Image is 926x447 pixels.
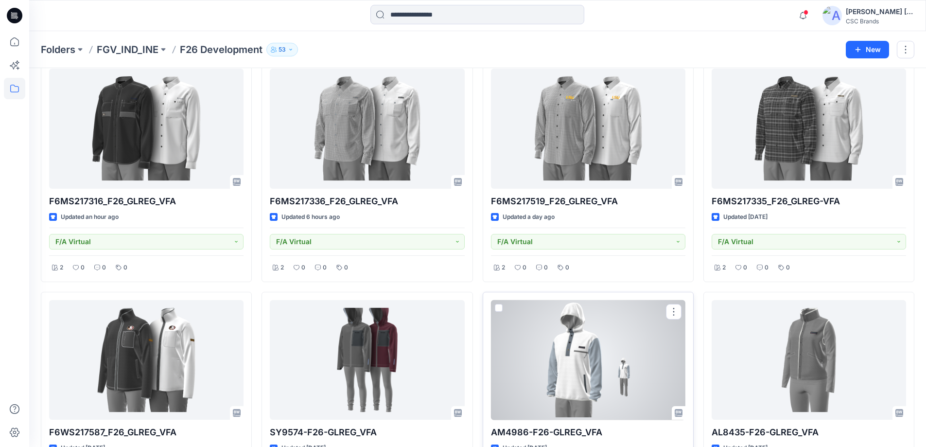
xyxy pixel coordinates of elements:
[846,41,889,58] button: New
[61,212,119,222] p: Updated an hour ago
[41,43,75,56] a: Folders
[97,43,158,56] a: FGV_IND_INE
[712,426,906,439] p: AL8435-F26-GLREG_VFA
[712,195,906,208] p: F6MS217335_F26_GLREG-VFA
[491,195,685,208] p: F6MS217519_F26_GLREG_VFA
[712,300,906,420] a: AL8435-F26-GLREG_VFA
[491,69,685,189] a: F6MS217519_F26_GLREG_VFA
[565,263,569,273] p: 0
[81,263,85,273] p: 0
[270,300,464,420] a: SY9574-F26-GLREG_VFA
[846,18,914,25] div: CSC Brands
[712,69,906,189] a: F6MS217335_F26_GLREG-VFA
[270,69,464,189] a: F6MS217336_F26_GLREG_VFA
[491,426,685,439] p: AM4986-F26-GLREG_VFA
[743,263,747,273] p: 0
[49,195,244,208] p: F6MS217316_F26_GLREG_VFA
[503,212,555,222] p: Updated a day ago
[266,43,298,56] button: 53
[270,426,464,439] p: SY9574-F26-GLREG_VFA
[279,44,286,55] p: 53
[280,263,284,273] p: 2
[765,263,769,273] p: 0
[786,263,790,273] p: 0
[822,6,842,25] img: avatar
[102,263,106,273] p: 0
[301,263,305,273] p: 0
[60,263,63,273] p: 2
[722,263,726,273] p: 2
[281,212,340,222] p: Updated 6 hours ago
[180,43,262,56] p: F26 Development
[846,6,914,18] div: [PERSON_NAME] [PERSON_NAME]
[270,195,464,208] p: F6MS217336_F26_GLREG_VFA
[723,212,768,222] p: Updated [DATE]
[544,263,548,273] p: 0
[491,300,685,420] a: AM4986-F26-GLREG_VFA
[502,263,505,273] p: 2
[523,263,526,273] p: 0
[344,263,348,273] p: 0
[49,69,244,189] a: F6MS217316_F26_GLREG_VFA
[49,300,244,420] a: F6WS217587_F26_GLREG_VFA
[323,263,327,273] p: 0
[123,263,127,273] p: 0
[49,426,244,439] p: F6WS217587_F26_GLREG_VFA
